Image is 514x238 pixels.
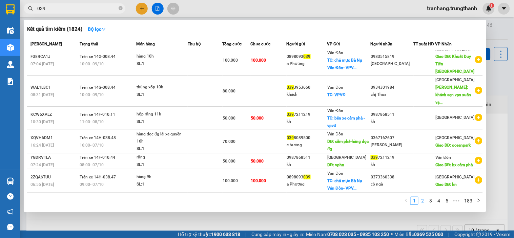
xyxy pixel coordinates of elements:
[371,91,413,98] div: chị Thoa
[327,155,366,160] span: [GEOGRAPHIC_DATA]
[475,114,482,121] span: plus-circle
[327,116,365,128] span: TC: bến xe cẩm phả - vpvđ
[287,118,327,125] div: kh
[137,181,187,188] div: SL: 1
[370,42,392,46] span: Người nhận
[80,135,116,140] span: Trên xe 14H-038.48
[435,42,452,46] span: VP Nhận
[7,61,14,68] img: warehouse-icon
[223,139,236,144] span: 70.000
[443,197,451,205] li: 5
[287,111,327,118] div: 7211219
[287,181,327,188] div: a Phương
[30,174,78,181] div: 2ZQA6TUU
[223,89,236,93] span: 80.000
[137,173,187,181] div: hàng 9h
[414,42,434,46] span: TT xuất HĐ
[119,5,123,12] span: close-circle
[475,197,483,205] button: right
[30,111,78,118] div: KCW6XALZ
[371,60,413,67] div: [GEOGRAPHIC_DATA]
[287,174,327,181] div: 0898093
[80,175,116,179] span: Trên xe 14H-038.47
[80,62,104,66] span: 10:00 - 09/10
[137,161,187,169] div: SL: 1
[371,134,413,142] div: 0367162607
[223,159,236,164] span: 50.000
[137,84,187,91] div: thùng xốp 10h
[435,54,474,74] span: Giao DĐ: Khuất Duy Tiến [GEOGRAPHIC_DATA]
[137,118,187,126] div: SL: 1
[80,85,116,90] span: Trên xe 14G-008.44
[462,197,474,204] a: 183
[427,197,435,205] li: 3
[287,60,327,67] div: a Phương
[371,161,413,168] div: kh
[251,159,264,164] span: 50.000
[287,112,294,117] span: 039
[435,182,457,187] span: Giao DĐ: hn
[7,78,14,85] img: solution-icon
[30,53,78,60] div: F38RCA1J
[371,154,413,161] div: 7211219
[137,91,187,99] div: SL: 1
[418,197,427,205] li: 2
[6,4,15,15] img: logo-vxr
[223,116,236,121] span: 50.000
[304,54,311,59] span: 039
[27,26,82,33] h3: Kết quả tìm kiếm ( 1824 )
[251,116,264,121] span: 50.000
[80,143,104,148] span: 16:00 - 07/10
[30,134,78,142] div: XQVH6DM1
[251,178,266,183] span: 100.000
[137,111,187,118] div: hộp răng 11h
[371,155,378,160] span: 039
[80,155,115,160] span: Trên xe 14F-010.44
[137,53,187,60] div: hàng 10h
[30,154,78,161] div: YGDRVTLA
[287,135,294,140] span: 039
[404,198,408,202] span: left
[287,42,305,46] span: Người gửi
[402,197,410,205] li: Previous Page
[30,42,62,46] span: [PERSON_NAME]
[435,143,471,148] span: Giao DĐ: oceanpark
[7,44,14,51] img: warehouse-icon
[327,58,362,70] span: TC: chả mực Bà Nụ Vân Đồn- VPV...
[287,161,327,168] div: kh
[371,174,413,181] div: 0373360338
[435,197,443,204] a: 4
[327,171,343,176] span: Vân Đồn
[82,24,111,35] button: Bộ lọcdown
[435,155,451,160] span: Vân Đồn
[477,198,481,202] span: right
[30,163,54,167] span: 07:24 [DATE]
[327,50,343,55] span: Vân Đồn
[101,27,106,31] span: down
[435,85,471,105] span: [PERSON_NAME]: khách sạn vạn xuân vạ...
[287,84,327,91] div: 3953660
[37,5,117,12] input: Tìm tên, số ĐT hoặc mã đơn
[475,137,482,145] span: plus-circle
[371,53,413,60] div: 0983515819
[327,163,344,167] span: DĐ: vphn
[327,139,369,151] span: DĐ: cẩm phả-hàng dọc đg
[223,178,238,183] span: 100.000
[371,181,413,188] div: cô ngà
[410,197,418,205] li: 1
[371,118,413,125] div: kh
[287,91,327,98] div: khách
[475,56,482,63] span: plus-circle
[287,134,327,142] div: 8089500
[80,112,115,117] span: Trên xe 14F-010.11
[7,178,14,185] img: warehouse-icon
[419,197,426,204] a: 2
[137,154,187,161] div: răng
[30,92,54,97] span: 08:31 [DATE]
[30,84,78,91] div: WAL1L8C1
[371,111,413,118] div: 0987868511
[223,58,238,63] span: 100.000
[80,182,104,187] span: 09:00 - 07/10
[28,6,33,11] span: search
[475,176,482,184] span: plus-circle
